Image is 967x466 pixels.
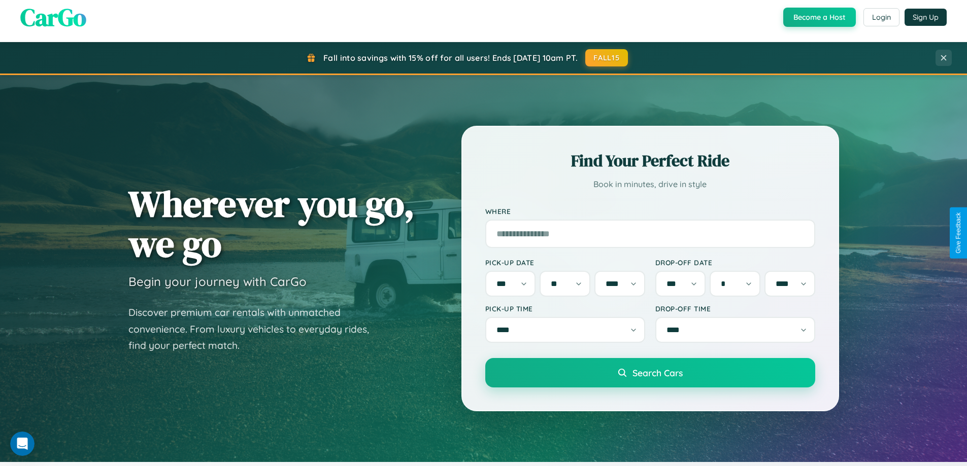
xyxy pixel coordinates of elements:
h3: Begin your journey with CarGo [128,274,307,289]
span: Search Cars [632,367,683,378]
button: Sign Up [905,9,947,26]
button: Login [863,8,899,26]
iframe: Intercom live chat [10,432,35,456]
p: Book in minutes, drive in style [485,177,815,192]
span: CarGo [20,1,86,34]
label: Drop-off Date [655,258,815,267]
div: Give Feedback [955,212,962,254]
p: Discover premium car rentals with unmatched convenience. From luxury vehicles to everyday rides, ... [128,304,382,354]
label: Pick-up Time [485,304,645,313]
button: Search Cars [485,358,815,387]
h2: Find Your Perfect Ride [485,150,815,172]
button: Become a Host [783,8,856,27]
button: FALL15 [585,49,628,66]
span: Fall into savings with 15% off for all users! Ends [DATE] 10am PT. [323,53,578,63]
h1: Wherever you go, we go [128,184,415,264]
label: Drop-off Time [655,304,815,313]
label: Where [485,207,815,216]
label: Pick-up Date [485,258,645,267]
